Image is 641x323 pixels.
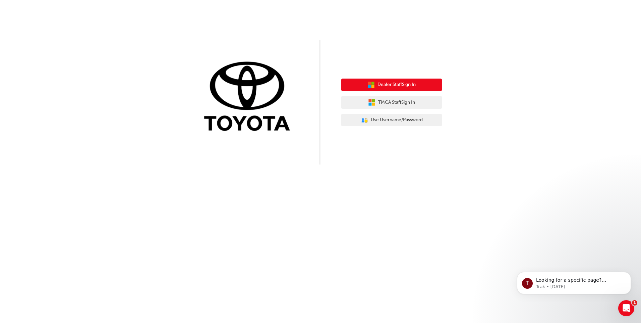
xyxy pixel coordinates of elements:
span: TMCA Staff Sign In [378,99,415,106]
iframe: Intercom notifications message [507,258,641,305]
button: Dealer StaffSign In [341,79,442,91]
span: Dealer Staff Sign In [377,81,416,89]
button: TMCA StaffSign In [341,96,442,109]
button: Use Username/Password [341,114,442,127]
iframe: Intercom live chat [618,300,634,316]
span: 1 [632,300,637,306]
img: Trak [199,60,300,134]
span: Use Username/Password [371,116,423,124]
